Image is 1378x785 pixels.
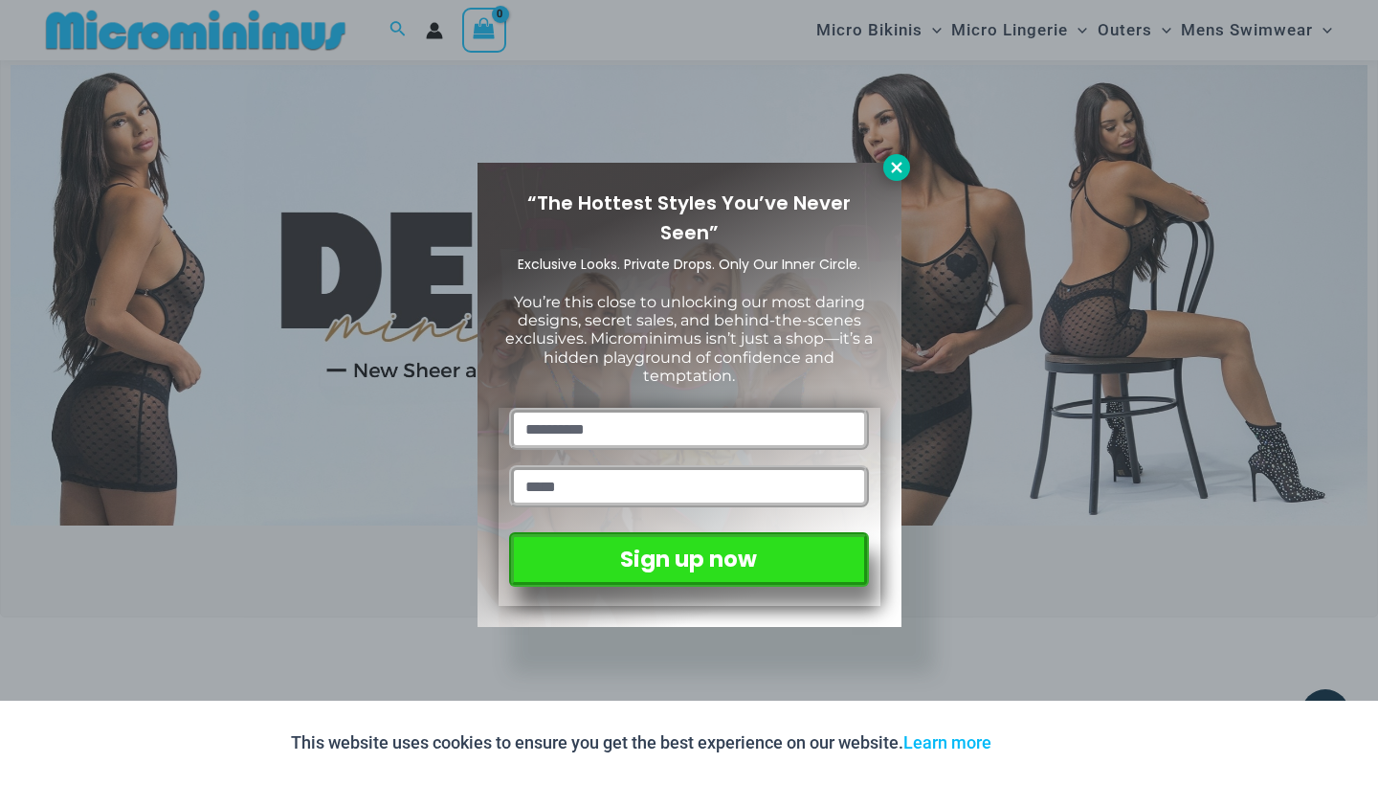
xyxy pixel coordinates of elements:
[505,293,873,385] span: You’re this close to unlocking our most daring designs, secret sales, and behind-the-scenes exclu...
[903,732,991,752] a: Learn more
[1006,720,1087,766] button: Accept
[509,532,868,587] button: Sign up now
[518,255,860,274] span: Exclusive Looks. Private Drops. Only Our Inner Circle.
[291,729,991,757] p: This website uses cookies to ensure you get the best experience on our website.
[527,190,851,246] span: “The Hottest Styles You’ve Never Seen”
[883,154,910,181] button: Close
